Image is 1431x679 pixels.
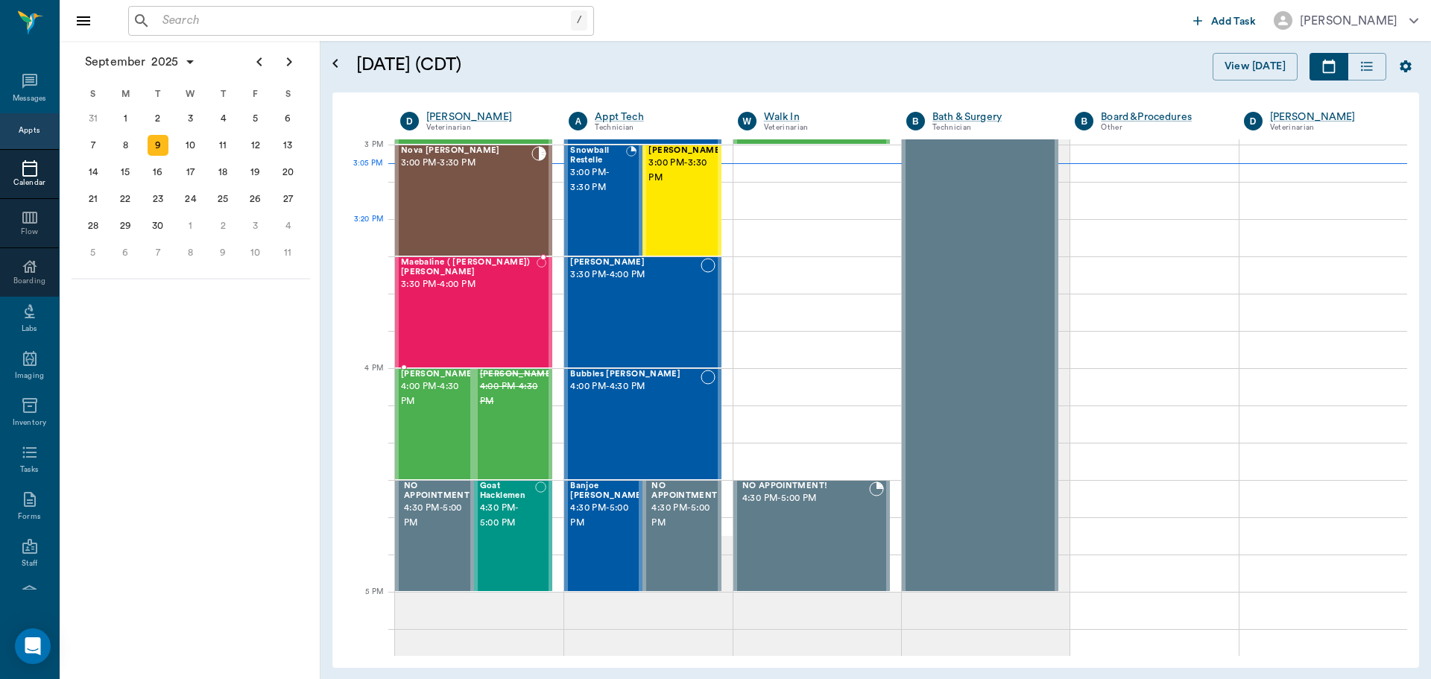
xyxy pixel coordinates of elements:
[571,10,587,31] div: /
[83,108,104,129] div: Sunday, August 31, 2025
[142,83,174,105] div: T
[83,215,104,236] div: Sunday, September 28, 2025
[83,162,104,183] div: Sunday, September 14, 2025
[212,135,233,156] div: Thursday, September 11, 2025
[742,491,869,506] span: 4:30 PM - 5:00 PM
[277,108,298,129] div: Saturday, September 6, 2025
[115,242,136,263] div: Monday, October 6, 2025
[245,162,266,183] div: Friday, September 19, 2025
[480,370,555,379] span: [PERSON_NAME]
[157,10,571,31] input: Search
[570,258,700,268] span: [PERSON_NAME]
[648,146,723,156] span: [PERSON_NAME]
[426,110,546,124] a: [PERSON_NAME]
[1270,110,1390,124] div: [PERSON_NAME]
[115,189,136,209] div: Monday, September 22, 2025
[115,135,136,156] div: Monday, September 8, 2025
[564,145,642,256] div: BOOKED, 3:00 PM - 3:30 PM
[356,53,748,77] h5: [DATE] (CDT)
[401,146,531,156] span: Nova [PERSON_NAME]
[401,156,531,171] span: 3:00 PM - 3:30 PM
[426,121,546,134] div: Veterinarian
[651,481,720,501] span: NO APPOINTMENT!
[564,256,721,368] div: NOT_CONFIRMED, 3:30 PM - 4:00 PM
[474,368,553,480] div: CANCELED, 4:00 PM - 4:30 PM
[271,83,304,105] div: S
[932,110,1052,124] div: Bath & Surgery
[244,47,274,77] button: Previous page
[326,35,344,92] button: Open calendar
[174,83,207,105] div: W
[277,135,298,156] div: Saturday, September 13, 2025
[22,558,37,569] div: Staff
[277,162,298,183] div: Saturday, September 20, 2025
[212,215,233,236] div: Thursday, October 2, 2025
[22,323,37,335] div: Labs
[20,464,39,476] div: Tasks
[395,480,474,592] div: BOOKED, 4:30 PM - 5:00 PM
[277,215,298,236] div: Saturday, October 4, 2025
[569,112,587,130] div: A
[115,108,136,129] div: Monday, September 1, 2025
[764,121,884,134] div: Veterinarian
[1101,110,1221,124] a: Board &Procedures
[480,379,555,409] span: 4:00 PM - 4:30 PM
[180,215,201,236] div: Wednesday, October 1, 2025
[570,146,625,165] span: Snowball Restelle
[401,379,476,409] span: 4:00 PM - 4:30 PM
[245,215,266,236] div: Friday, October 3, 2025
[18,511,40,522] div: Forms
[395,256,552,368] div: NOT_CONFIRMED, 3:30 PM - 4:00 PM
[570,165,625,195] span: 3:00 PM - 3:30 PM
[642,145,721,256] div: CHECKED_IN, 3:00 PM - 3:30 PM
[148,215,168,236] div: Tuesday, September 30, 2025
[19,125,40,136] div: Appts
[245,108,266,129] div: Friday, September 5, 2025
[764,110,884,124] a: Walk In
[277,189,298,209] div: Saturday, September 27, 2025
[180,162,201,183] div: Wednesday, September 17, 2025
[69,6,98,36] button: Close drawer
[733,480,890,592] div: BOOKED, 4:30 PM - 5:00 PM
[404,481,473,501] span: NO APPOINTMENT!
[115,215,136,236] div: Monday, September 29, 2025
[480,501,536,531] span: 4:30 PM - 5:00 PM
[13,93,47,104] div: Messages
[245,189,266,209] div: Friday, September 26, 2025
[648,156,723,186] span: 3:00 PM - 3:30 PM
[148,162,168,183] div: Tuesday, September 16, 2025
[148,135,168,156] div: Today, Tuesday, September 9, 2025
[212,162,233,183] div: Thursday, September 18, 2025
[245,242,266,263] div: Friday, October 10, 2025
[595,110,715,124] div: Appt Tech
[642,480,721,592] div: BOOKED, 4:30 PM - 5:00 PM
[77,83,110,105] div: S
[401,258,537,277] span: Maebaline ( [PERSON_NAME]) [PERSON_NAME]
[239,83,272,105] div: F
[570,379,700,394] span: 4:00 PM - 4:30 PM
[148,242,168,263] div: Tuesday, October 7, 2025
[180,135,201,156] div: Wednesday, September 10, 2025
[274,47,304,77] button: Next page
[932,121,1052,134] div: Technician
[180,189,201,209] div: Wednesday, September 24, 2025
[212,242,233,263] div: Thursday, October 9, 2025
[115,162,136,183] div: Monday, September 15, 2025
[148,189,168,209] div: Tuesday, September 23, 2025
[83,135,104,156] div: Sunday, September 7, 2025
[738,112,756,130] div: W
[1213,53,1298,80] button: View [DATE]
[595,121,715,134] div: Technician
[570,268,700,282] span: 3:30 PM - 4:00 PM
[13,417,46,429] div: Inventory
[1262,7,1430,34] button: [PERSON_NAME]
[570,370,700,379] span: Bubbles [PERSON_NAME]
[83,189,104,209] div: Sunday, September 21, 2025
[395,368,474,480] div: BOOKED, 4:00 PM - 4:30 PM
[245,135,266,156] div: Friday, September 12, 2025
[148,108,168,129] div: Tuesday, September 2, 2025
[82,51,148,72] span: September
